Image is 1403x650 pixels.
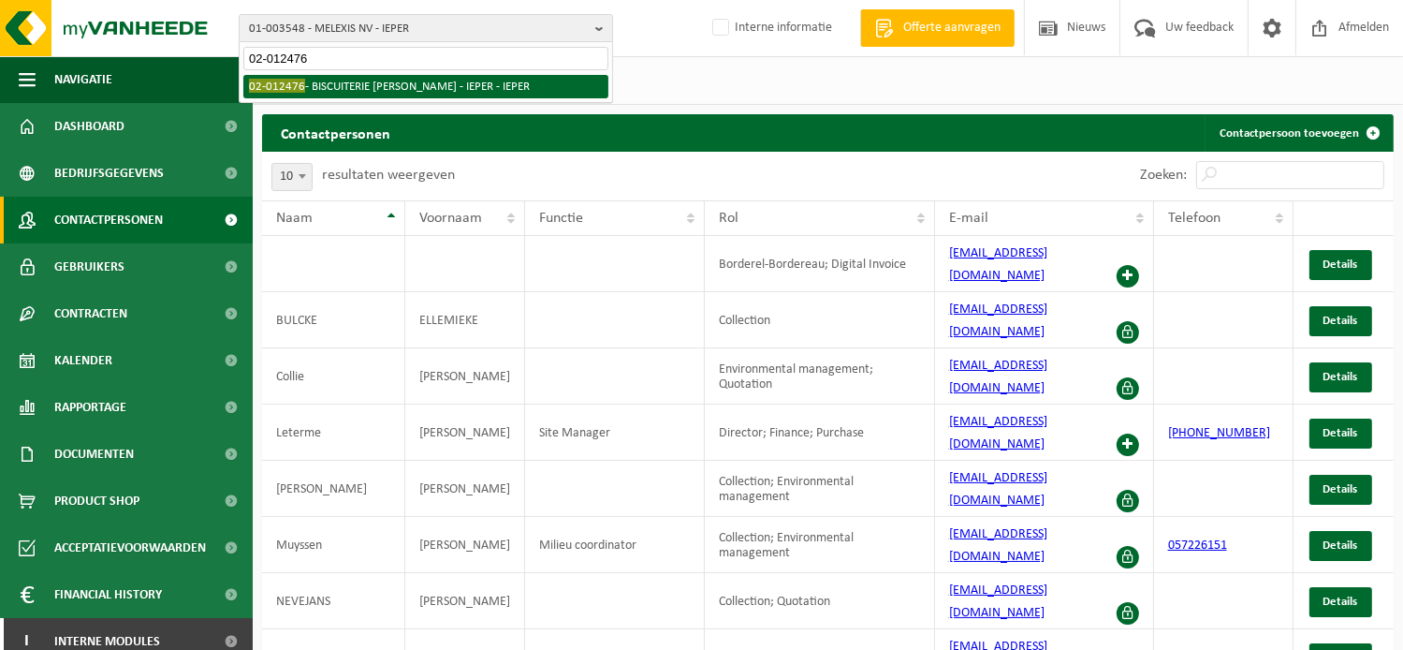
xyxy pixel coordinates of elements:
[705,292,935,348] td: Collection
[525,405,705,461] td: Site Manager
[54,337,112,384] span: Kalender
[1168,539,1227,553] a: 057226151
[1168,211,1220,226] span: Telefoon
[322,168,455,183] label: resultaten weergeven
[705,405,935,461] td: Director; Finance; Purchase
[243,75,608,98] li: - BISCUITERIE [PERSON_NAME] - IEPER - IEPER
[262,573,405,629] td: NEVEJANS
[949,471,1047,508] a: [EMAIL_ADDRESS][DOMAIN_NAME]
[54,150,164,197] span: Bedrijfsgegevens
[1323,427,1358,439] span: Details
[525,517,705,573] td: Milieu coordinator
[405,405,525,461] td: [PERSON_NAME]
[1309,362,1372,392] a: Details
[54,524,206,571] span: Acceptatievoorwaarden
[1323,315,1358,327] span: Details
[54,244,124,290] span: Gebruikers
[705,461,935,517] td: Collection; Environmental management
[1323,539,1358,552] span: Details
[705,236,935,292] td: Borderel-Bordereau; Digital Invoice
[405,348,525,405] td: [PERSON_NAME]
[1323,371,1358,383] span: Details
[249,79,305,93] span: 02-012476
[949,246,1047,283] a: [EMAIL_ADDRESS][DOMAIN_NAME]
[249,15,588,43] span: 01-003548 - MELEXIS NV - IEPER
[1309,250,1372,280] a: Details
[405,573,525,629] td: [PERSON_NAME]
[539,211,583,226] span: Functie
[262,292,405,348] td: BULCKE
[54,103,124,150] span: Dashboard
[949,527,1047,564] a: [EMAIL_ADDRESS][DOMAIN_NAME]
[719,211,738,226] span: Rol
[405,461,525,517] td: [PERSON_NAME]
[54,478,139,524] span: Product Shop
[705,517,935,573] td: Collection; Environmental management
[1205,114,1392,152] a: Contactpersoon toevoegen
[709,14,832,42] label: Interne informatie
[239,14,613,42] button: 01-003548 - MELEXIS NV - IEPER
[405,292,525,348] td: ELLEMIEKE
[949,303,1047,339] a: [EMAIL_ADDRESS][DOMAIN_NAME]
[949,211,988,226] span: E-mail
[54,571,162,618] span: Financial History
[54,384,126,431] span: Rapportage
[1168,426,1270,440] a: [PHONE_NUMBER]
[419,211,482,226] span: Voornaam
[262,348,405,405] td: Collie
[1323,259,1358,271] span: Details
[1309,419,1372,449] a: Details
[262,114,409,151] h2: Contactpersonen
[54,56,112,103] span: Navigatie
[276,211,313,226] span: Naam
[54,431,134,478] span: Documenten
[860,9,1015,47] a: Offerte aanvragen
[705,573,935,629] td: Collection; Quotation
[949,359,1047,395] a: [EMAIL_ADDRESS][DOMAIN_NAME]
[1309,531,1372,561] a: Details
[899,19,1005,37] span: Offerte aanvragen
[243,47,608,70] input: Zoeken naar gekoppelde vestigingen
[949,584,1047,620] a: [EMAIL_ADDRESS][DOMAIN_NAME]
[262,405,405,461] td: Leterme
[271,163,313,191] span: 10
[262,461,405,517] td: [PERSON_NAME]
[1309,306,1372,336] a: Details
[1323,483,1358,495] span: Details
[54,290,127,337] span: Contracten
[405,517,525,573] td: [PERSON_NAME]
[54,197,163,244] span: Contactpersonen
[272,164,312,190] span: 10
[262,517,405,573] td: Muyssen
[705,348,935,405] td: Environmental management; Quotation
[1140,169,1187,184] label: Zoeken:
[1309,475,1372,505] a: Details
[949,415,1047,451] a: [EMAIL_ADDRESS][DOMAIN_NAME]
[1309,587,1372,617] a: Details
[1323,596,1358,608] span: Details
